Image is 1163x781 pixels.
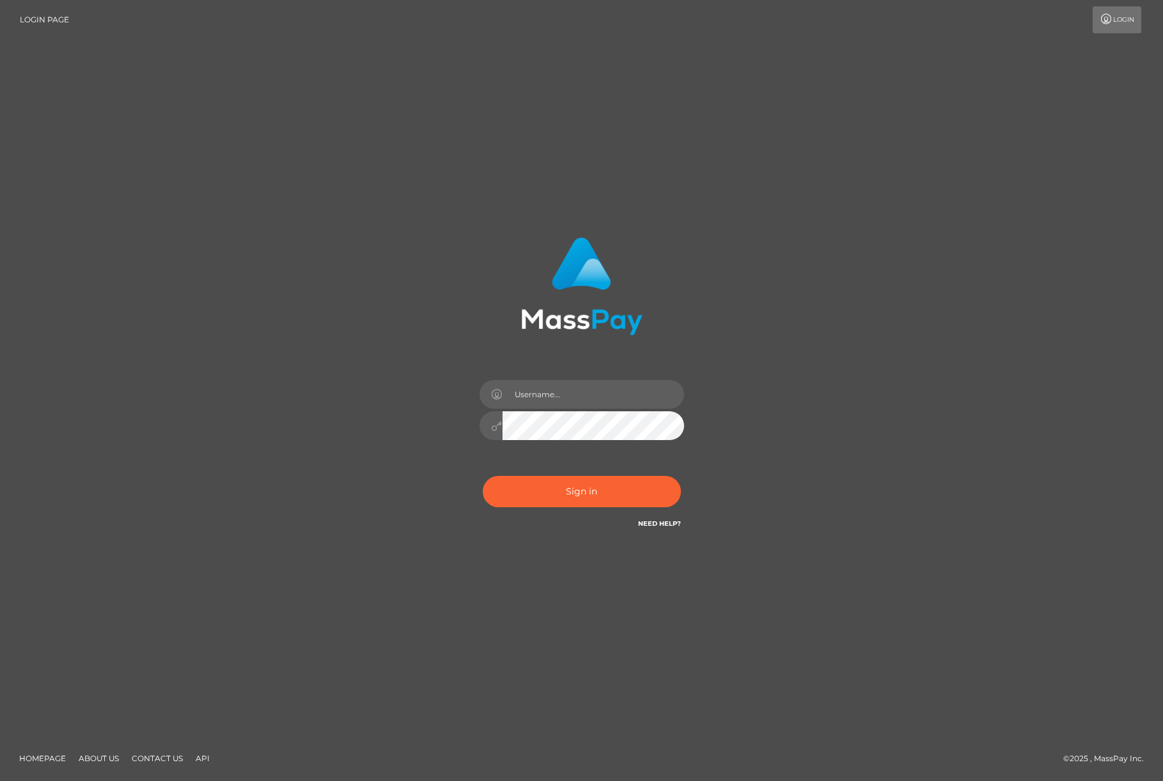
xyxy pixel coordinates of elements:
[20,6,69,33] a: Login Page
[127,748,188,768] a: Contact Us
[521,237,643,335] img: MassPay Login
[503,380,684,409] input: Username...
[638,519,681,528] a: Need Help?
[483,476,681,507] button: Sign in
[191,748,215,768] a: API
[74,748,124,768] a: About Us
[14,748,71,768] a: Homepage
[1093,6,1141,33] a: Login
[1063,752,1153,766] div: © 2025 , MassPay Inc.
